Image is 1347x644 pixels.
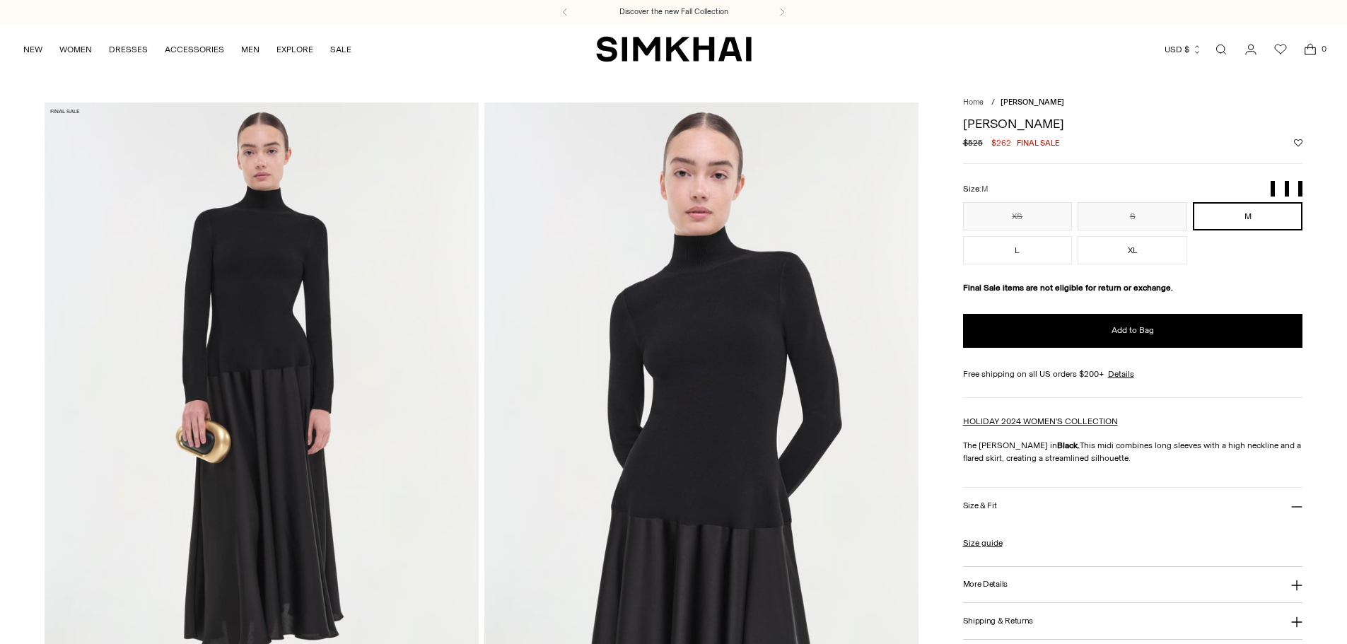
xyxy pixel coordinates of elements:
[963,136,983,149] s: $525
[963,567,1303,603] button: More Details
[963,314,1303,348] button: Add to Bag
[1317,42,1330,55] span: 0
[963,117,1303,130] h1: [PERSON_NAME]
[963,537,1003,549] a: Size guide
[991,97,995,109] div: /
[59,34,92,65] a: WOMEN
[963,368,1303,380] div: Free shipping on all US orders $200+
[1001,98,1064,107] span: [PERSON_NAME]
[596,35,752,63] a: SIMKHAI
[1165,34,1202,65] button: USD $
[1294,139,1302,147] button: Add to Wishlist
[963,603,1303,639] button: Shipping & Returns
[109,34,148,65] a: DRESSES
[963,98,984,107] a: Home
[1112,324,1154,336] span: Add to Bag
[1057,440,1080,450] strong: Black.
[23,34,42,65] a: NEW
[963,182,988,196] label: Size:
[981,185,988,194] span: M
[963,202,1073,230] button: XS
[1108,368,1134,380] a: Details
[1078,236,1187,264] button: XL
[963,580,1008,589] h3: More Details
[165,34,224,65] a: ACCESSORIES
[963,488,1303,524] button: Size & Fit
[1078,202,1187,230] button: S
[619,6,728,18] a: Discover the new Fall Collection
[241,34,260,65] a: MEN
[1296,35,1324,64] a: Open cart modal
[963,501,997,510] h3: Size & Fit
[1266,35,1295,64] a: Wishlist
[963,236,1073,264] button: L
[963,416,1118,426] a: HOLIDAY 2024 WOMEN'S COLLECTION
[991,136,1011,149] span: $262
[1207,35,1235,64] a: Open search modal
[963,616,1034,626] h3: Shipping & Returns
[963,439,1303,464] p: The [PERSON_NAME] in This midi combines long sleeves with a high neckline and a flared skirt, cre...
[276,34,313,65] a: EXPLORE
[1193,202,1302,230] button: M
[963,97,1303,109] nav: breadcrumbs
[1237,35,1265,64] a: Go to the account page
[330,34,351,65] a: SALE
[963,283,1173,293] strong: Final Sale items are not eligible for return or exchange.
